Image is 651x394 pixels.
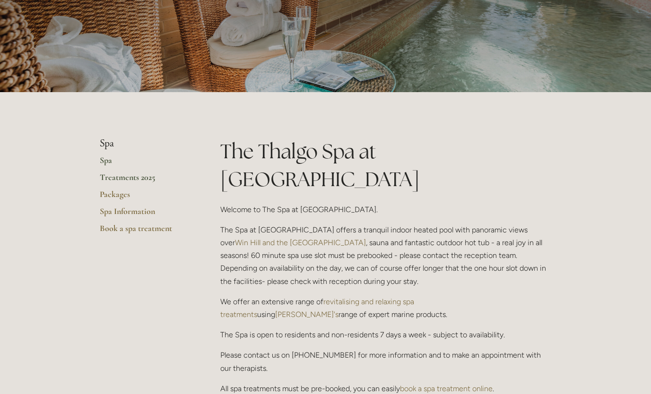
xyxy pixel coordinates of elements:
[100,172,190,189] a: Treatments 2025
[220,295,552,321] p: We offer an extensive range of using range of expert marine products.
[100,155,190,172] a: Spa
[100,206,190,223] a: Spa Information
[220,349,552,374] p: Please contact us on [PHONE_NUMBER] for more information and to make an appointment with our ther...
[220,328,552,341] p: The Spa is open to residents and non-residents 7 days a week - subject to availability.
[275,310,339,319] a: [PERSON_NAME]'s
[235,238,366,247] a: Win Hill and the [GEOGRAPHIC_DATA]
[100,137,190,150] li: Spa
[400,384,493,393] a: book a spa treatment online
[100,189,190,206] a: Packages
[100,223,190,240] a: Book a spa treatment
[220,203,552,216] p: Welcome to The Spa at [GEOGRAPHIC_DATA].
[220,223,552,288] p: The Spa at [GEOGRAPHIC_DATA] offers a tranquil indoor heated pool with panoramic views over , sau...
[220,137,552,193] h1: The Thalgo Spa at [GEOGRAPHIC_DATA]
